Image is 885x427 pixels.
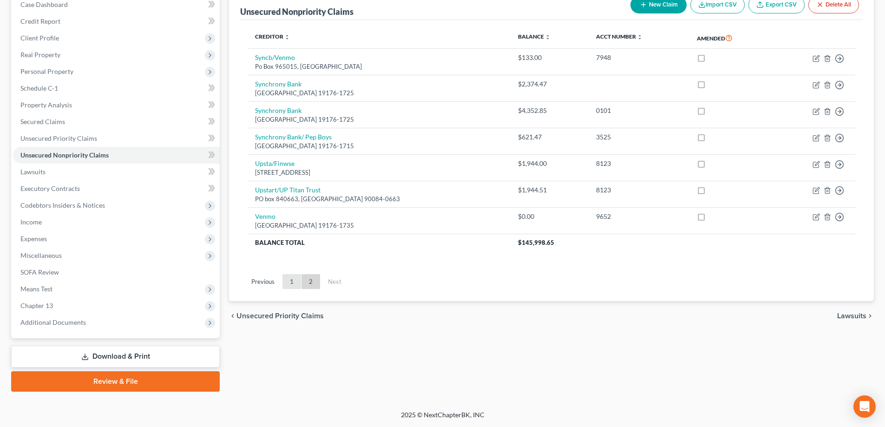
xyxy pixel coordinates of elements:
a: Synchrony Bank [255,106,302,114]
a: Upsta/Finwse [255,159,295,167]
button: chevron_left Unsecured Priority Claims [229,312,324,320]
div: $621.47 [518,132,581,142]
span: Unsecured Priority Claims [236,312,324,320]
i: unfold_more [545,34,551,40]
span: Means Test [20,285,52,293]
div: [GEOGRAPHIC_DATA] 19176-1725 [255,115,503,124]
div: 9652 [596,212,682,221]
a: Synchrony Bank/ Pep Boys [255,133,332,141]
span: Property Analysis [20,101,72,109]
span: Miscellaneous [20,251,62,259]
i: chevron_right [866,312,874,320]
span: Unsecured Priority Claims [20,134,97,142]
div: $1,944.00 [518,159,581,168]
span: Real Property [20,51,60,59]
span: $145,998.65 [518,239,554,246]
a: Upstart/UP Titan Trust [255,186,321,194]
a: Lawsuits [13,164,220,180]
a: Acct Number unfold_more [596,33,642,40]
button: Lawsuits chevron_right [837,312,874,320]
a: Unsecured Priority Claims [13,130,220,147]
span: Codebtors Insiders & Notices [20,201,105,209]
div: 0101 [596,106,682,115]
span: Lawsuits [837,312,866,320]
div: Unsecured Nonpriority Claims [240,6,354,17]
a: Unsecured Nonpriority Claims [13,147,220,164]
a: Previous [244,274,282,289]
i: chevron_left [229,312,236,320]
span: Lawsuits [20,168,46,176]
th: Balance Total [248,234,511,251]
i: unfold_more [637,34,642,40]
div: [GEOGRAPHIC_DATA] 19176-1715 [255,142,503,151]
span: Case Dashboard [20,0,68,8]
div: [GEOGRAPHIC_DATA] 19176-1725 [255,89,503,98]
div: $133.00 [518,53,581,62]
span: Schedule C-1 [20,84,58,92]
a: Review & File [11,371,220,392]
span: Chapter 13 [20,302,53,309]
a: Secured Claims [13,113,220,130]
a: Creditor unfold_more [255,33,290,40]
a: 1 [282,274,301,289]
span: Client Profile [20,34,59,42]
div: 2025 © NextChapterBK, INC [178,410,708,427]
div: 8123 [596,159,682,168]
a: Venmo [255,212,275,220]
div: $4,352.85 [518,106,581,115]
a: Download & Print [11,346,220,368]
span: Additional Documents [20,318,86,326]
div: $2,374.47 [518,79,581,89]
a: Credit Report [13,13,220,30]
a: Balance unfold_more [518,33,551,40]
span: Credit Report [20,17,60,25]
span: Income [20,218,42,226]
a: Syncb/Venmo [255,53,295,61]
div: [GEOGRAPHIC_DATA] 19176-1735 [255,221,503,230]
div: Po Box 965015, [GEOGRAPHIC_DATA] [255,62,503,71]
div: 8123 [596,185,682,195]
a: Schedule C-1 [13,80,220,97]
div: $0.00 [518,212,581,221]
span: Executory Contracts [20,184,80,192]
div: PO box 840663, [GEOGRAPHIC_DATA] 90084-0663 [255,195,503,204]
div: Open Intercom Messenger [853,395,876,418]
a: Synchrony Bank [255,80,302,88]
div: [STREET_ADDRESS] [255,168,503,177]
th: Amended [689,27,773,49]
span: Personal Property [20,67,73,75]
div: $1,944.51 [518,185,581,195]
a: Executory Contracts [13,180,220,197]
i: unfold_more [284,34,290,40]
div: 3525 [596,132,682,142]
span: Secured Claims [20,118,65,125]
a: 2 [302,274,320,289]
div: 7948 [596,53,682,62]
a: Property Analysis [13,97,220,113]
a: SOFA Review [13,264,220,281]
span: Unsecured Nonpriority Claims [20,151,109,159]
span: Expenses [20,235,47,243]
span: SOFA Review [20,268,59,276]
